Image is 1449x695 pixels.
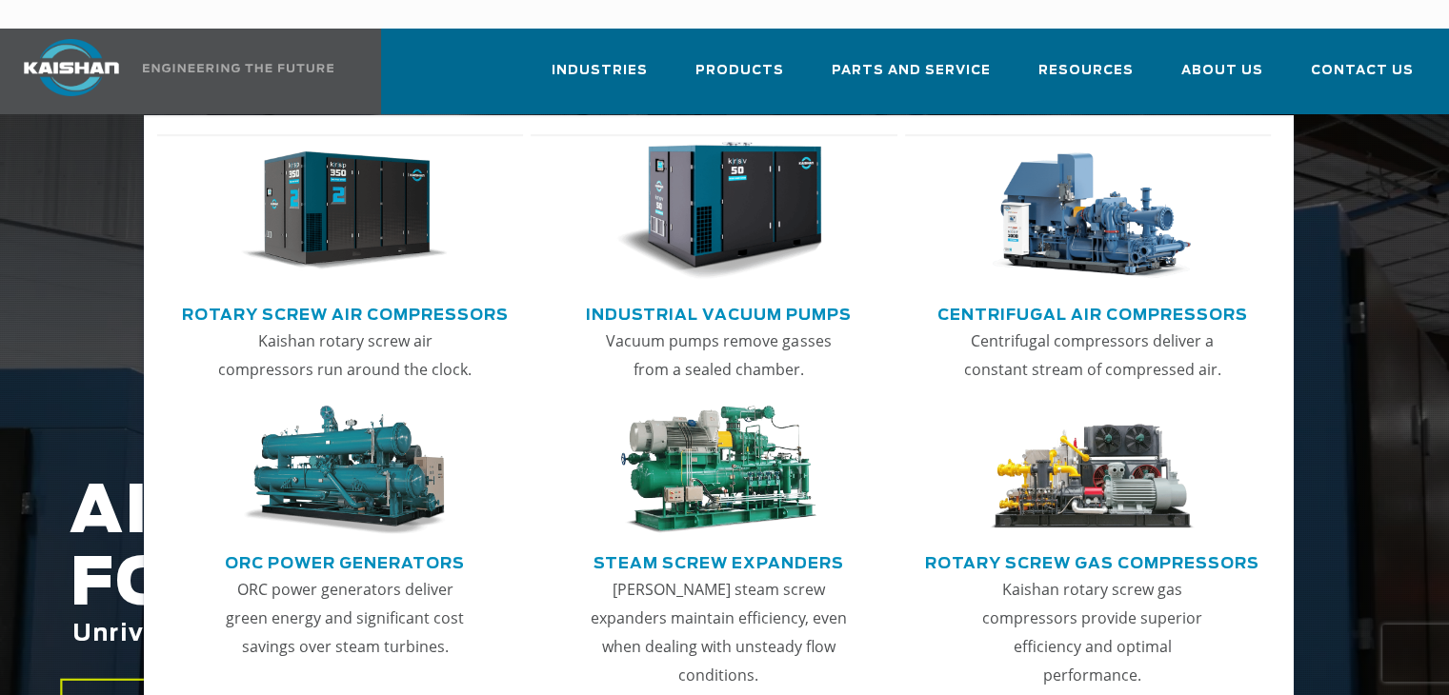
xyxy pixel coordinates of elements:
p: Centrifugal compressors deliver a constant stream of compressed air. [964,327,1221,384]
span: Contact Us [1311,60,1414,82]
p: Vacuum pumps remove gasses from a sealed chamber. [590,327,847,384]
p: ORC power generators deliver green energy and significant cost savings over steam turbines. [216,575,473,661]
a: Parts and Service [832,46,991,110]
a: Contact Us [1311,46,1414,110]
a: Rotary Screw Air Compressors [182,298,509,327]
img: Engineering the future [143,64,333,72]
span: Parts and Service [832,60,991,82]
span: Unrivaled performance with up to 35% energy cost savings. [72,623,888,645]
a: Industries [552,46,648,110]
a: Steam Screw Expanders [594,546,844,575]
p: [PERSON_NAME] steam screw expanders maintain efficiency, even when dealing with unsteady flow con... [590,575,847,689]
a: Centrifugal Air Compressors [937,298,1248,327]
span: About Us [1181,60,1263,82]
img: thumb-Rotary-Screw-Air-Compressors [241,142,448,281]
span: Products [695,60,784,82]
img: thumb-Steam-Screw-Expanders [615,406,822,534]
a: Industrial Vacuum Pumps [586,298,852,327]
img: thumb-Centrifugal-Air-Compressors [989,142,1196,281]
a: Products [695,46,784,110]
span: Resources [1038,60,1134,82]
p: Kaishan rotary screw gas compressors provide superior efficiency and optimal performance. [964,575,1221,689]
a: ORC Power Generators [225,546,465,575]
img: thumb-Rotary-Screw-Gas-Compressors [989,406,1196,534]
img: thumb-Industrial-Vacuum-Pumps [615,142,822,281]
img: thumb-ORC-Power-Generators [241,406,448,534]
a: Resources [1038,46,1134,110]
a: Rotary Screw Gas Compressors [925,546,1259,575]
span: Industries [552,60,648,82]
a: About Us [1181,46,1263,110]
p: Kaishan rotary screw air compressors run around the clock. [216,327,473,384]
